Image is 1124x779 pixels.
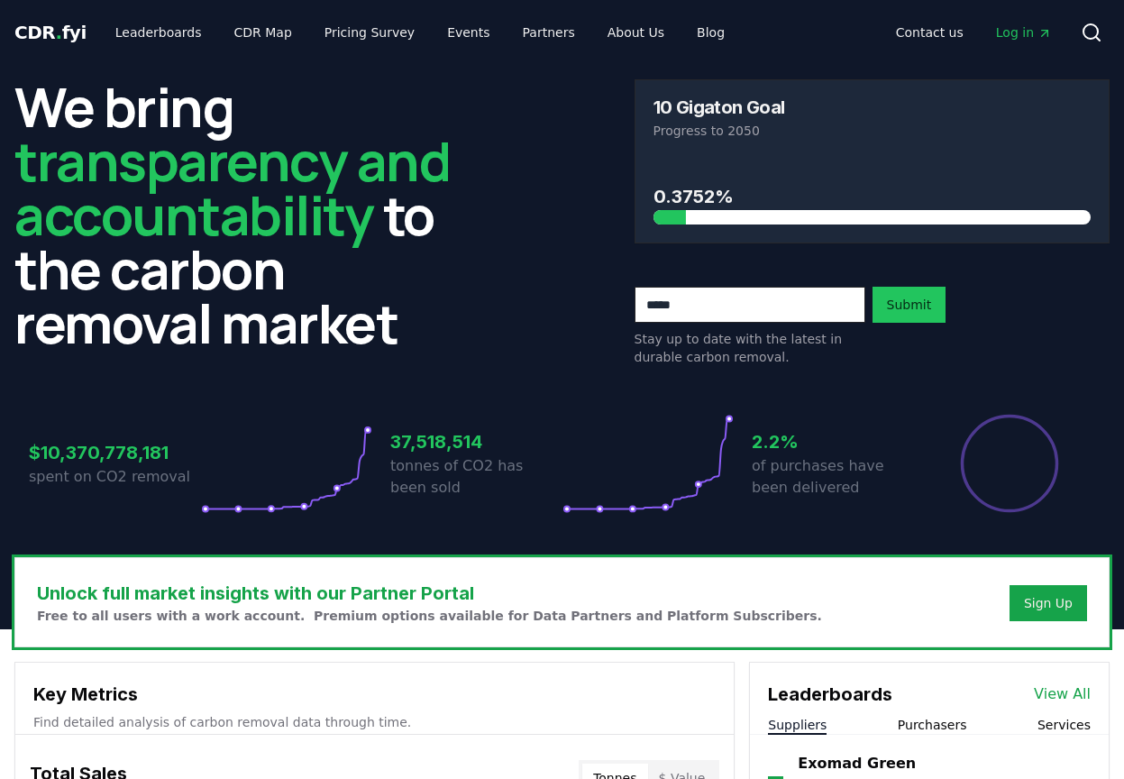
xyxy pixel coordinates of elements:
[33,681,716,708] h3: Key Metrics
[101,16,216,49] a: Leaderboards
[220,16,306,49] a: CDR Map
[653,122,1092,140] p: Progress to 2050
[33,713,716,731] p: Find detailed analysis of carbon removal data through time.
[882,16,1066,49] nav: Main
[310,16,429,49] a: Pricing Survey
[14,124,450,252] span: transparency and accountability
[14,22,87,43] span: CDR fyi
[1037,716,1091,734] button: Services
[682,16,739,49] a: Blog
[1034,683,1091,705] a: View All
[37,607,822,625] p: Free to all users with a work account. Premium options available for Data Partners and Platform S...
[29,439,201,466] h3: $10,370,778,181
[1010,585,1087,621] button: Sign Up
[14,20,87,45] a: CDR.fyi
[433,16,504,49] a: Events
[14,79,490,350] h2: We bring to the carbon removal market
[653,183,1092,210] h3: 0.3752%
[873,287,946,323] button: Submit
[390,428,562,455] h3: 37,518,514
[996,23,1052,41] span: Log in
[798,753,916,774] a: Exomad Green
[508,16,589,49] a: Partners
[882,16,978,49] a: Contact us
[752,428,924,455] h3: 2.2%
[1024,594,1073,612] a: Sign Up
[959,413,1060,514] div: Percentage of sales delivered
[390,455,562,499] p: tonnes of CO2 has been sold
[768,716,827,734] button: Suppliers
[752,455,924,499] p: of purchases have been delivered
[898,716,967,734] button: Purchasers
[653,98,785,116] h3: 10 Gigaton Goal
[635,330,865,366] p: Stay up to date with the latest in durable carbon removal.
[101,16,739,49] nav: Main
[29,466,201,488] p: spent on CO2 removal
[56,22,62,43] span: .
[37,580,822,607] h3: Unlock full market insights with our Partner Portal
[768,681,892,708] h3: Leaderboards
[982,16,1066,49] a: Log in
[593,16,679,49] a: About Us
